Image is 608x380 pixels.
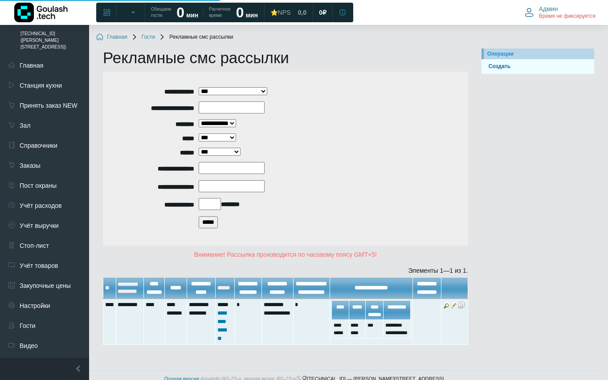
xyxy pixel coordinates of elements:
[103,266,468,275] div: Элементы 1—1 из 1.
[265,4,312,20] a: ⭐NPS 0,0
[96,34,127,41] a: Главная
[236,4,244,20] strong: 0
[519,3,601,22] button: Админ Время не фиксируется
[539,5,558,13] span: Админ
[298,8,306,16] span: 0,0
[314,4,332,20] a: 0 ₽
[159,34,233,41] span: Рекламные смс рассылки
[209,6,230,19] span: Расчетное время
[14,3,68,22] img: Логотип компании Goulash.tech
[146,4,263,20] a: Обещаем гостю 0 мин Расчетное время 0 мин
[131,34,155,41] a: Гости
[322,8,326,16] span: ₽
[186,12,198,19] span: мин
[245,12,257,19] span: мин
[487,50,591,58] div: Операции
[103,49,468,67] h1: Рекламные смс рассылки
[270,8,291,16] div: ⭐
[151,6,171,19] span: Обещаем гостю
[539,13,596,20] span: Время не фиксируется
[278,9,291,16] span: NPS
[176,4,184,20] strong: 0
[194,251,377,258] span: Внимание! Рассылка производится по часовому поясу GMT+5!
[485,62,591,71] a: Создать
[319,8,322,16] span: 0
